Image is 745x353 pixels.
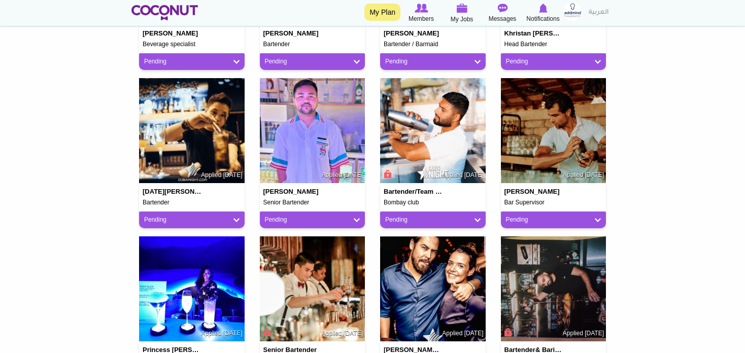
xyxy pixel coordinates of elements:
[442,3,482,24] a: My Jobs My Jobs
[501,78,606,184] img: Khaled Orabi's picture
[456,4,467,13] img: My Jobs
[501,236,606,342] img: azar javed's picture
[263,188,322,195] h4: [PERSON_NAME]
[143,41,241,48] h5: Beverage specialist
[263,30,322,37] h4: [PERSON_NAME]
[265,216,360,224] a: Pending
[539,4,548,13] img: Notifications
[385,57,481,66] a: Pending
[385,216,481,224] a: Pending
[380,78,486,184] img: Nitin Chhibber's picture
[260,78,365,184] img: Shishir Pariyar's picture
[380,236,486,342] img: Marco paulo Fino Brandao's picture
[497,4,507,13] img: Messages
[451,14,473,24] span: My Jobs
[584,3,614,23] a: العربية
[139,78,245,184] img: Noel Tajorda's picture
[409,14,434,24] span: Members
[504,30,563,37] h4: Khristan [PERSON_NAME]
[139,236,245,342] img: Princess Eulaine Bucao's picture
[143,30,201,37] h4: [PERSON_NAME]
[482,3,523,24] a: Messages Messages
[415,4,428,13] img: Browse Members
[143,188,201,195] h4: [DATE][PERSON_NAME]
[506,57,601,66] a: Pending
[504,199,603,206] h5: Bar Supervisor
[504,41,603,48] h5: Head Bartender
[131,5,198,20] img: Home
[384,188,443,195] h4: Bartender/Team Leader
[263,199,362,206] h5: Senior Bartender
[489,14,517,24] span: Messages
[262,327,271,337] span: Connect to Unlock the Profile
[506,216,601,224] a: Pending
[144,57,240,66] a: Pending
[263,41,362,48] h5: Bartender
[144,216,240,224] a: Pending
[526,14,559,24] span: Notifications
[143,199,241,206] h5: Bartender
[382,169,391,179] span: Connect to Unlock the Profile
[504,188,563,195] h4: [PERSON_NAME]
[384,199,482,206] h5: Bombay club
[384,41,482,48] h5: Bartender / Barmaid
[523,3,563,24] a: Notifications Notifications
[364,4,400,21] a: My Plan
[260,236,365,342] img: ronel ocay's picture
[265,57,360,66] a: Pending
[401,3,442,24] a: Browse Members Members
[503,327,512,337] span: Connect to Unlock the Profile
[384,30,443,37] h4: [PERSON_NAME]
